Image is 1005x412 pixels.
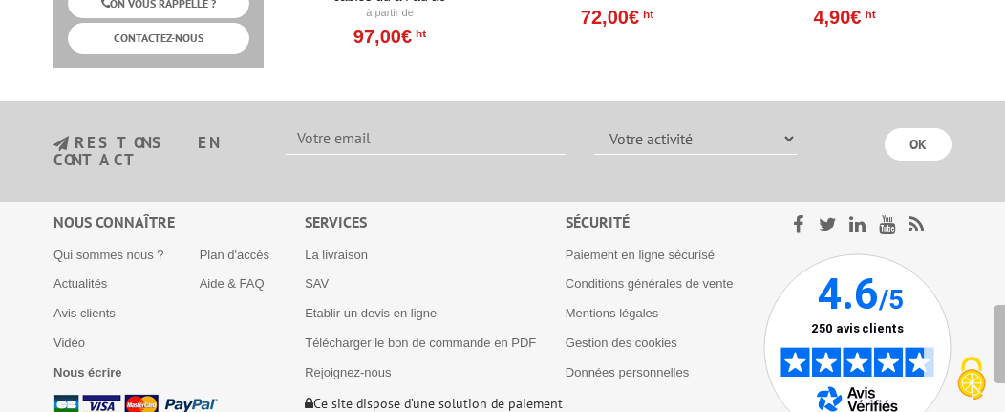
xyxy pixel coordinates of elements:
[53,365,122,379] a: Nous écrire
[566,248,715,262] a: Paiement en ligne sécurisé
[948,355,995,402] img: Cookies (fenêtre modale)
[305,336,536,350] a: Télécharger le bon de commande en PDF
[53,276,107,291] a: Actualités
[861,8,875,21] sup: HT
[305,306,437,320] a: Etablir un devis en ligne
[566,336,677,350] a: Gestion des cookies
[412,27,426,40] sup: HT
[305,248,368,262] a: La livraison
[53,211,305,233] div: Nous connaître
[53,135,257,168] h3: restons en contact
[885,128,952,161] input: OK
[938,347,1005,412] button: Cookies (fenêtre modale)
[305,276,329,291] a: SAV
[305,211,566,233] div: Services
[813,11,875,23] a: 4,90€HT
[566,365,689,379] a: Données personnelles
[53,306,116,320] a: Avis clients
[53,336,85,350] a: Vidéo
[68,23,249,53] a: CONTACTEZ-NOUS
[200,248,269,262] a: Plan d'accès
[53,248,164,262] a: Qui sommes nous ?
[566,306,659,320] a: Mentions légales
[293,6,486,21] p: À partir de
[53,136,69,152] img: newsletter.jpg
[286,122,566,155] input: Votre email
[305,365,391,379] a: Rejoignez-nous
[353,31,426,42] a: 97,00€HT
[566,211,763,233] div: Sécurité
[581,11,653,23] a: 72,00€HT
[566,276,734,291] a: Conditions générales de vente
[639,8,653,21] sup: HT
[200,276,265,291] a: Aide & FAQ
